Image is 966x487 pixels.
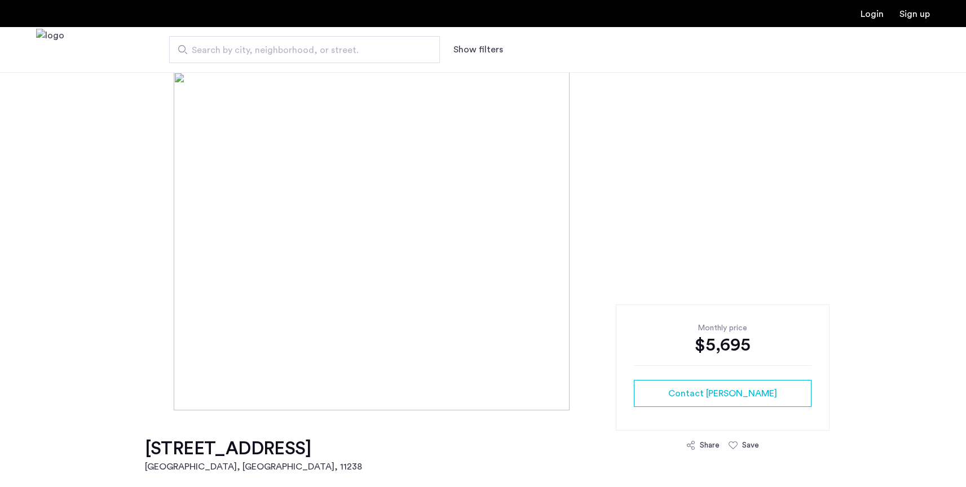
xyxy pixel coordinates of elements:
a: Login [861,10,884,19]
h1: [STREET_ADDRESS] [145,437,362,460]
span: Search by city, neighborhood, or street. [192,43,408,57]
a: Cazamio Logo [36,29,64,71]
img: [object%20Object] [174,72,792,410]
button: button [634,380,811,407]
input: Apartment Search [169,36,440,63]
a: [STREET_ADDRESS][GEOGRAPHIC_DATA], [GEOGRAPHIC_DATA], 11238 [145,437,362,473]
span: Contact [PERSON_NAME] [668,387,777,400]
h2: [GEOGRAPHIC_DATA], [GEOGRAPHIC_DATA] , 11238 [145,460,362,473]
img: logo [36,29,64,71]
button: Show or hide filters [453,43,503,56]
div: Monthly price [634,322,811,334]
div: $5,695 [634,334,811,356]
div: Share [700,440,720,451]
div: Save [742,440,759,451]
a: Registration [899,10,930,19]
